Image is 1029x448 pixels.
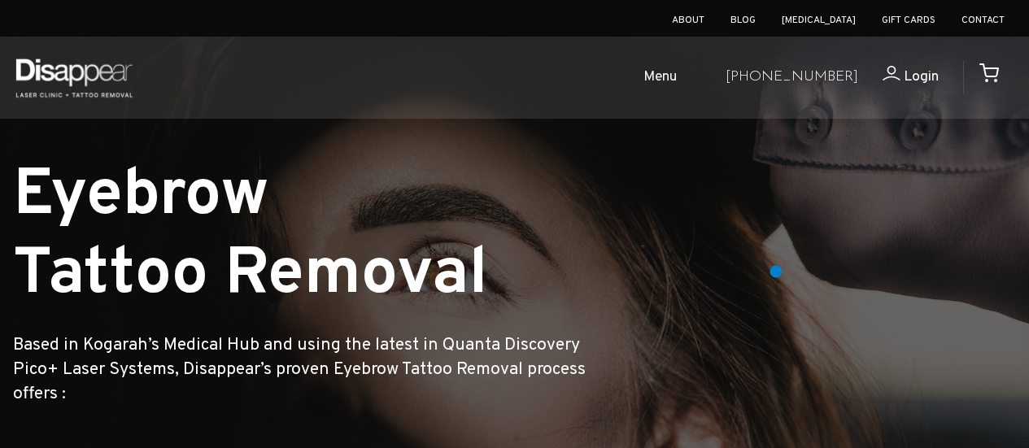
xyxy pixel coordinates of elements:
a: Menu [586,52,713,104]
a: [PHONE_NUMBER] [726,66,858,89]
a: Blog [730,14,756,27]
a: Gift Cards [882,14,935,27]
a: Login [858,66,939,89]
span: Menu [643,66,677,89]
span: Login [904,67,939,86]
a: Contact [961,14,1005,27]
a: About [672,14,704,27]
big: Based in Kogarah’s Medical Hub and using the latest in Quanta Discovery Pico+ Laser Systems, Disa... [13,334,586,405]
img: Disappear - Laser Clinic and Tattoo Removal Services in Sydney, Australia [12,49,136,107]
small: Eyebrow Tattoo Removal [13,155,488,317]
a: [MEDICAL_DATA] [782,14,856,27]
ul: Open Mobile Menu [148,52,713,104]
